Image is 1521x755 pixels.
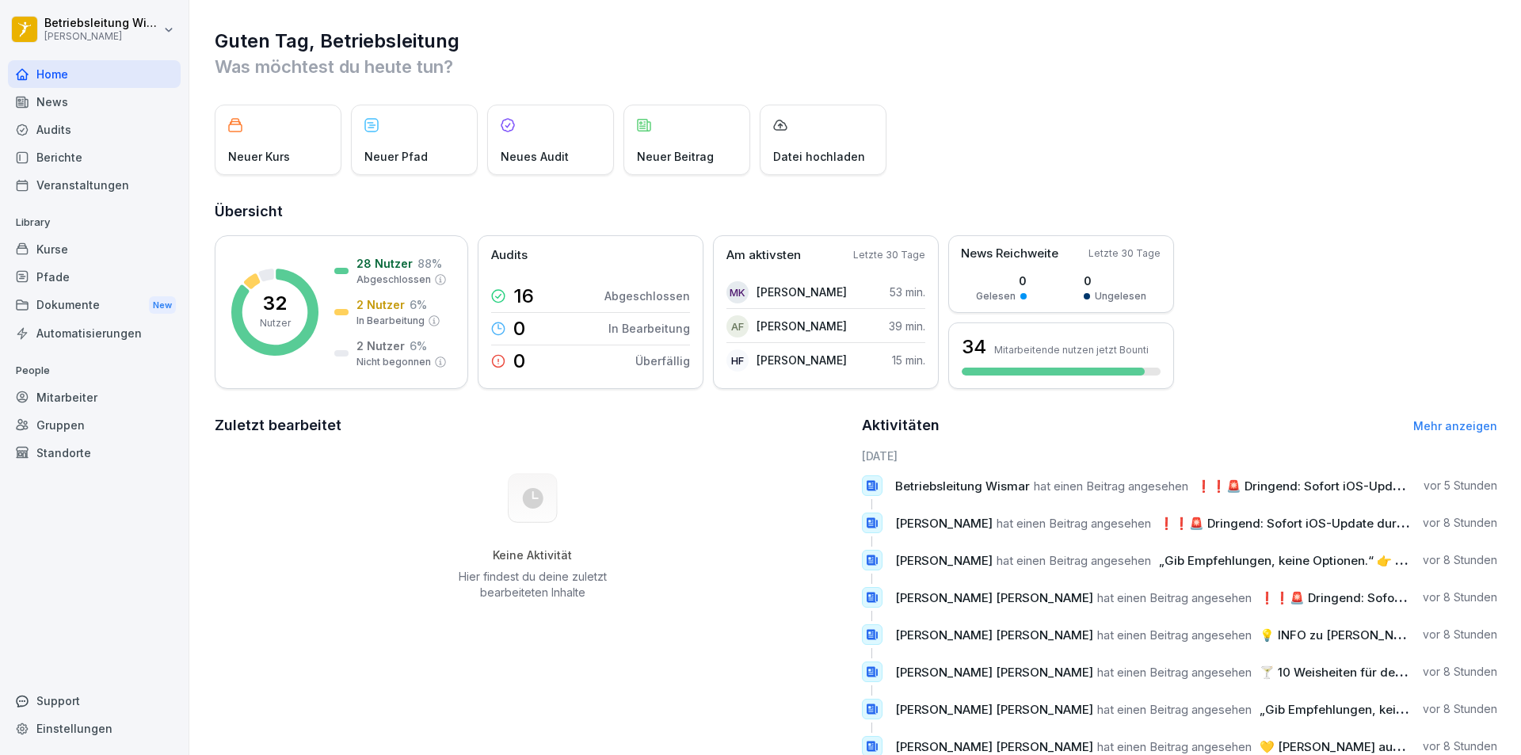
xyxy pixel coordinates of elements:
p: 15 min. [892,352,925,368]
h2: Zuletzt bearbeitet [215,414,851,437]
p: 16 [513,287,534,306]
a: Standorte [8,439,181,467]
span: hat einen Beitrag angesehen [997,553,1151,568]
p: vor 5 Stunden [1424,478,1497,494]
p: 53 min. [890,284,925,300]
p: Was möchtest du heute tun? [215,54,1497,79]
p: 88 % [417,255,442,272]
div: AF [726,315,749,337]
p: Neuer Beitrag [637,148,714,165]
span: hat einen Beitrag angesehen [1097,590,1252,605]
a: DokumenteNew [8,291,181,320]
span: hat einen Beitrag angesehen [1097,665,1252,680]
p: 6 % [410,296,427,313]
p: 0 [513,319,525,338]
p: Library [8,210,181,235]
p: [PERSON_NAME] [757,318,847,334]
div: HF [726,349,749,372]
p: [PERSON_NAME] [757,284,847,300]
span: hat einen Beitrag angesehen [1097,702,1252,717]
p: Datei hochladen [773,148,865,165]
span: [PERSON_NAME] [895,553,993,568]
h2: Übersicht [215,200,1497,223]
a: Mehr anzeigen [1413,419,1497,433]
div: New [149,296,176,315]
p: Nicht begonnen [356,355,431,369]
p: Audits [491,246,528,265]
p: In Bearbeitung [356,314,425,328]
p: Abgeschlossen [356,273,431,287]
div: Support [8,687,181,715]
p: Ungelesen [1095,289,1146,303]
p: 0 [513,352,525,371]
div: MK [726,281,749,303]
p: In Bearbeitung [608,320,690,337]
span: hat einen Beitrag angesehen [997,516,1151,531]
a: Pfade [8,263,181,291]
p: 2 Nutzer [356,296,405,313]
h2: Aktivitäten [862,414,940,437]
span: [PERSON_NAME] [PERSON_NAME] [895,627,1093,643]
p: 32 [263,294,287,313]
p: Betriebsleitung Wismar [44,17,160,30]
h5: Keine Aktivität [452,548,612,562]
p: vor 8 Stunden [1423,701,1497,717]
a: News [8,88,181,116]
p: [PERSON_NAME] [757,352,847,368]
p: 2 Nutzer [356,337,405,354]
span: hat einen Beitrag angesehen [1097,627,1252,643]
a: Einstellungen [8,715,181,742]
p: [PERSON_NAME] [44,31,160,42]
a: Gruppen [8,411,181,439]
a: Mitarbeiter [8,383,181,411]
span: [PERSON_NAME] [PERSON_NAME] [895,702,1093,717]
a: Audits [8,116,181,143]
p: Neuer Kurs [228,148,290,165]
p: Letzte 30 Tage [853,248,925,262]
p: 0 [976,273,1027,289]
p: vor 8 Stunden [1423,627,1497,643]
span: [PERSON_NAME] [895,516,993,531]
p: Überfällig [635,353,690,369]
p: 28 Nutzer [356,255,413,272]
p: 0 [1084,273,1146,289]
a: Berichte [8,143,181,171]
a: Home [8,60,181,88]
p: Neuer Pfad [364,148,428,165]
p: vor 8 Stunden [1423,589,1497,605]
div: Dokumente [8,291,181,320]
h3: 34 [962,334,986,360]
span: hat einen Beitrag angesehen [1097,739,1252,754]
span: hat einen Beitrag angesehen [1034,479,1188,494]
p: News Reichweite [961,245,1058,263]
p: 39 min. [889,318,925,334]
p: Mitarbeitende nutzen jetzt Bounti [994,344,1149,356]
span: [PERSON_NAME] [PERSON_NAME] [895,739,1093,754]
p: Neues Audit [501,148,569,165]
p: Gelesen [976,289,1016,303]
span: [PERSON_NAME] [PERSON_NAME] [895,665,1093,680]
p: Nutzer [260,316,291,330]
span: [PERSON_NAME] [PERSON_NAME] [895,590,1093,605]
p: People [8,358,181,383]
a: Veranstaltungen [8,171,181,199]
a: Kurse [8,235,181,263]
a: Automatisierungen [8,319,181,347]
p: vor 8 Stunden [1423,664,1497,680]
p: Am aktivsten [726,246,801,265]
h6: [DATE] [862,448,1498,464]
p: vor 8 Stunden [1423,738,1497,754]
p: 6 % [410,337,427,354]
